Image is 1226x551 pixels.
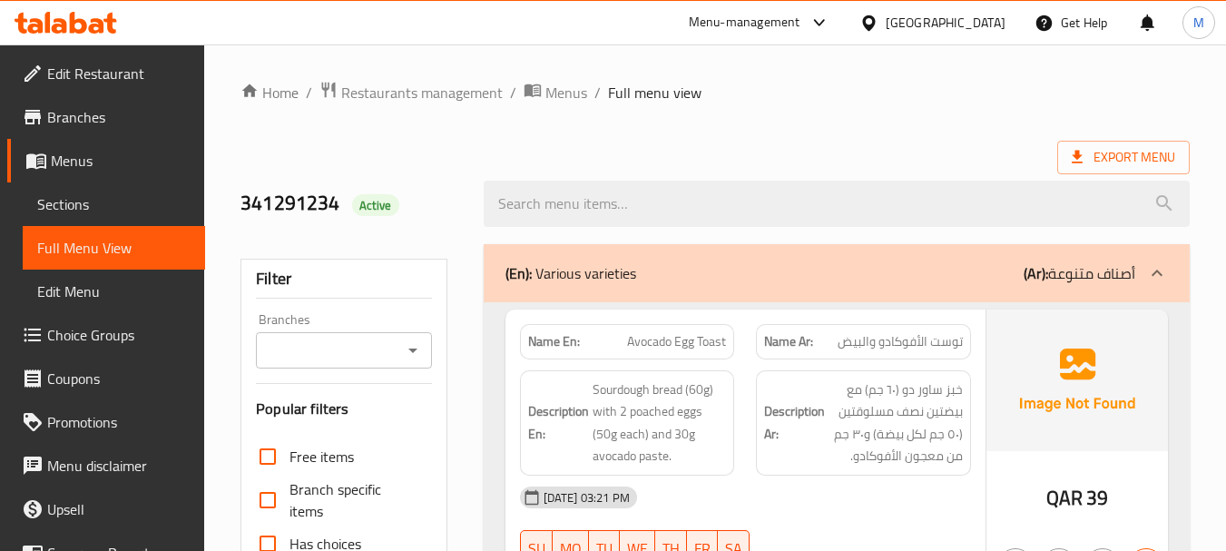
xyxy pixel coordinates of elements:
[1086,480,1108,516] span: 39
[886,13,1005,33] div: [GEOGRAPHIC_DATA]
[7,400,205,444] a: Promotions
[829,379,963,467] span: خبز ساور دو (٦٠ جم) مع بيضتين نصف مسلوقتين (٥٠ جم لكل بيضة) و٣٠ جم من معجون الأفوكادو.
[1057,141,1190,174] span: Export Menu
[47,106,191,128] span: Branches
[289,446,354,467] span: Free items
[7,357,205,400] a: Coupons
[23,182,205,226] a: Sections
[47,368,191,389] span: Coupons
[256,398,431,419] h3: Popular filters
[593,379,727,467] span: Sourdough bread (60g) with 2 poached eggs (50g each) and 30g avocado paste.
[352,197,399,214] span: Active
[240,81,1190,104] nav: breadcrumb
[536,489,637,507] span: [DATE] 03:21 PM
[7,52,205,95] a: Edit Restaurant
[510,82,516,103] li: /
[7,313,205,357] a: Choice Groups
[240,82,299,103] a: Home
[23,270,205,313] a: Edit Menu
[341,82,503,103] span: Restaurants management
[1072,146,1175,169] span: Export Menu
[47,411,191,433] span: Promotions
[594,82,601,103] li: /
[505,260,532,287] b: (En):
[7,95,205,139] a: Branches
[289,478,417,522] span: Branch specific items
[524,81,587,104] a: Menus
[1046,480,1083,516] span: QAR
[505,262,636,284] p: Various varieties
[37,237,191,259] span: Full Menu View
[764,400,825,445] strong: Description Ar:
[37,193,191,215] span: Sections
[528,400,589,445] strong: Description En:
[608,82,701,103] span: Full menu view
[306,82,312,103] li: /
[1024,262,1135,284] p: أصناف متنوعة
[47,63,191,84] span: Edit Restaurant
[7,487,205,531] a: Upsell
[545,82,587,103] span: Menus
[838,332,963,351] span: توست الأفوكادو والبيض
[47,324,191,346] span: Choice Groups
[319,81,503,104] a: Restaurants management
[47,455,191,477] span: Menu disclaimer
[256,260,431,299] div: Filter
[689,12,800,34] div: Menu-management
[484,244,1190,302] div: (En): Various varieties(Ar):أصناف متنوعة
[400,338,426,363] button: Open
[37,280,191,302] span: Edit Menu
[7,444,205,487] a: Menu disclaimer
[7,139,205,182] a: Menus
[627,332,726,351] span: Avocado Egg Toast
[240,190,461,217] h2: 341291234
[1024,260,1048,287] b: (Ar):
[484,181,1190,227] input: search
[528,332,580,351] strong: Name En:
[1193,13,1204,33] span: M
[23,226,205,270] a: Full Menu View
[352,194,399,216] div: Active
[986,310,1168,451] img: Ae5nvW7+0k+MAAAAAElFTkSuQmCC
[51,150,191,172] span: Menus
[764,332,813,351] strong: Name Ar:
[47,498,191,520] span: Upsell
